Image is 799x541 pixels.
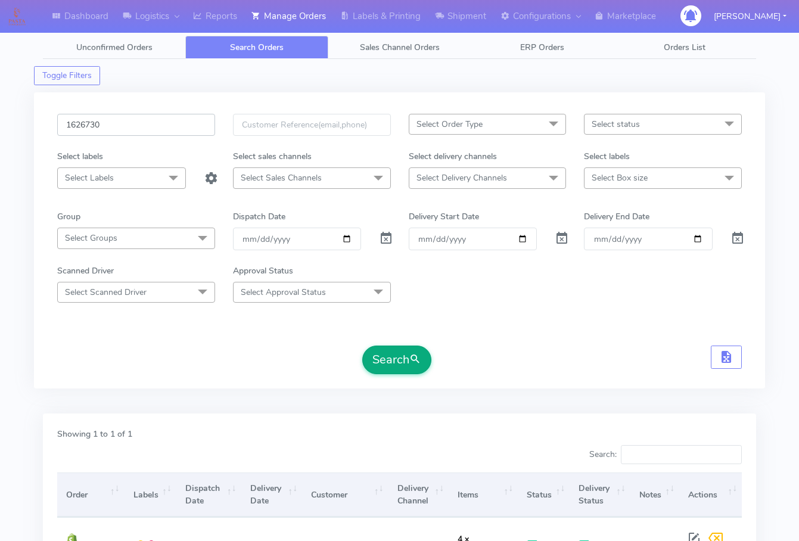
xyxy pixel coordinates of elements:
[57,265,114,277] label: Scanned Driver
[621,445,742,464] input: Search:
[230,42,284,53] span: Search Orders
[233,150,312,163] label: Select sales channels
[589,445,742,464] label: Search:
[302,472,388,517] th: Customer: activate to sort column ascending
[125,472,176,517] th: Labels: activate to sort column ascending
[679,472,742,517] th: Actions: activate to sort column ascending
[233,114,391,136] input: Customer Reference(email,phone)
[233,265,293,277] label: Approval Status
[362,346,431,374] button: Search
[65,232,117,244] span: Select Groups
[584,210,649,223] label: Delivery End Date
[43,36,756,59] ul: Tabs
[233,210,285,223] label: Dispatch Date
[409,210,479,223] label: Delivery Start Date
[241,287,326,298] span: Select Approval Status
[409,150,497,163] label: Select delivery channels
[34,66,100,85] button: Toggle Filters
[518,472,570,517] th: Status: activate to sort column ascending
[241,472,302,517] th: Delivery Date: activate to sort column ascending
[416,119,483,130] span: Select Order Type
[65,172,114,184] span: Select Labels
[57,150,103,163] label: Select labels
[664,42,705,53] span: Orders List
[57,210,80,223] label: Group
[592,119,640,130] span: Select status
[57,428,132,440] label: Showing 1 to 1 of 1
[570,472,630,517] th: Delivery Status: activate to sort column ascending
[584,150,630,163] label: Select labels
[76,42,153,53] span: Unconfirmed Orders
[57,114,215,136] input: Order Id
[520,42,564,53] span: ERP Orders
[360,42,440,53] span: Sales Channel Orders
[65,287,147,298] span: Select Scanned Driver
[241,172,322,184] span: Select Sales Channels
[630,472,679,517] th: Notes: activate to sort column ascending
[705,4,795,29] button: [PERSON_NAME]
[57,472,125,517] th: Order: activate to sort column ascending
[176,472,241,517] th: Dispatch Date: activate to sort column ascending
[449,472,518,517] th: Items: activate to sort column ascending
[592,172,648,184] span: Select Box size
[388,472,449,517] th: Delivery Channel: activate to sort column ascending
[416,172,507,184] span: Select Delivery Channels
